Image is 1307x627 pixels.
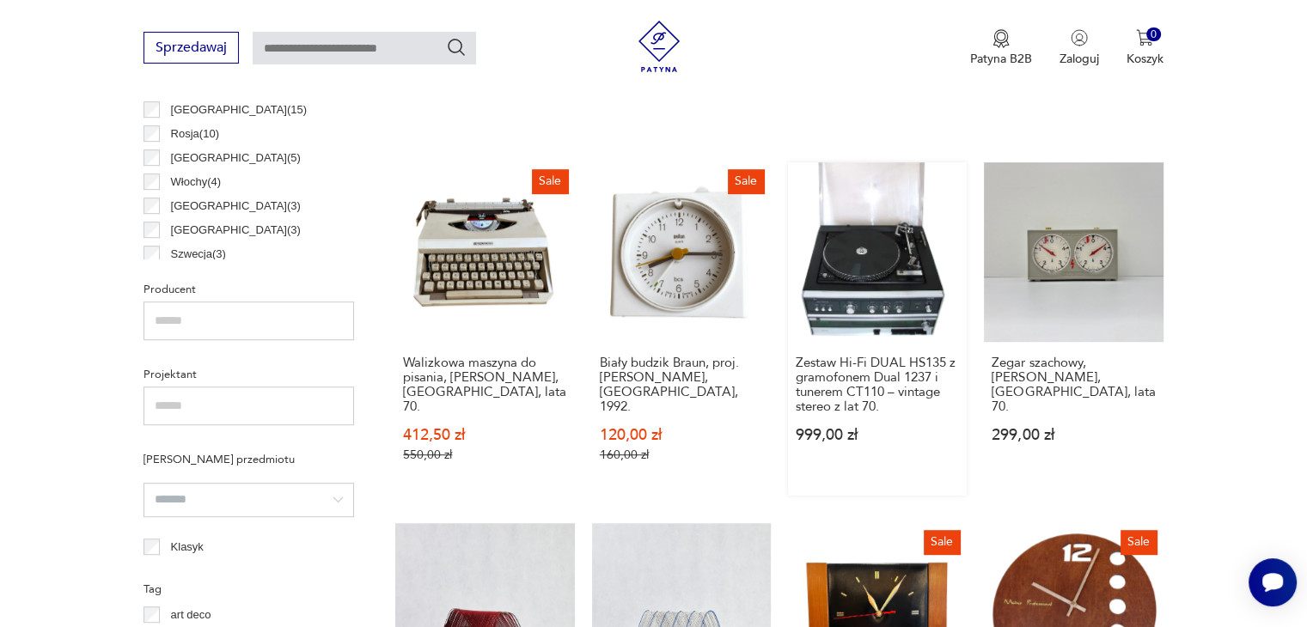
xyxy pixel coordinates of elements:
[403,447,566,462] p: 550,00 zł
[600,356,763,414] h3: Biały budzik Braun, proj. [PERSON_NAME], [GEOGRAPHIC_DATA], 1992.
[984,162,1163,495] a: Zegar szachowy, Jerger, Niemcy, lata 70.Zegar szachowy, [PERSON_NAME], [GEOGRAPHIC_DATA], lata 70...
[796,428,959,442] p: 999,00 zł
[970,29,1032,67] button: Patyna B2B
[403,428,566,442] p: 412,50 zł
[992,29,1010,48] img: Ikona medalu
[600,428,763,442] p: 120,00 zł
[171,149,301,167] p: [GEOGRAPHIC_DATA] ( 5 )
[144,450,354,469] p: [PERSON_NAME] przedmiotu
[796,356,959,414] h3: Zestaw Hi-Fi DUAL HS135 z gramofonem Dual 1237 i tunerem CT110 – vintage stereo z lat 70.
[171,538,204,557] p: Klasyk
[600,447,763,462] p: 160,00 zł
[144,365,354,384] p: Projektant
[796,87,959,101] p: 330,00 zł
[970,51,1032,67] p: Patyna B2B
[1127,29,1163,67] button: 0Koszyk
[171,197,301,216] p: [GEOGRAPHIC_DATA] ( 3 )
[1060,51,1099,67] p: Zaloguj
[1071,29,1088,46] img: Ikonka użytkownika
[144,43,239,55] a: Sprzedawaj
[144,580,354,599] p: Tag
[1127,51,1163,67] p: Koszyk
[992,356,1155,414] h3: Zegar szachowy, [PERSON_NAME], [GEOGRAPHIC_DATA], lata 70.
[171,173,222,192] p: Włochy ( 4 )
[1136,29,1153,46] img: Ikona koszyka
[1249,558,1297,606] iframe: Smartsupp widget button
[144,32,239,64] button: Sprzedawaj
[600,87,763,101] p: 95,00 zł
[171,606,211,624] p: art deco
[446,37,467,58] button: Szukaj
[403,356,566,414] h3: Walizkowa maszyna do pisania, [PERSON_NAME], [GEOGRAPHIC_DATA], lata 70.
[970,29,1032,67] a: Ikona medaluPatyna B2B
[633,21,685,72] img: Patyna - sklep z meblami i dekoracjami vintage
[1060,29,1099,67] button: Zaloguj
[788,162,967,495] a: Zestaw Hi-Fi DUAL HS135 z gramofonem Dual 1237 i tunerem CT110 – vintage stereo z lat 70.Zestaw H...
[592,162,771,495] a: SaleBiały budzik Braun, proj. Dietrich Lubs, Niemcy, 1992.Biały budzik Braun, proj. [PERSON_NAME]...
[171,125,219,143] p: Rosja ( 10 )
[144,280,354,299] p: Producent
[171,100,307,119] p: [GEOGRAPHIC_DATA] ( 15 )
[171,245,226,264] p: Szwecja ( 3 )
[395,162,574,495] a: SaleWalizkowa maszyna do pisania, Mercedes Buromaschinen, Włochy, lata 70.Walizkowa maszyna do pi...
[1146,27,1161,42] div: 0
[992,428,1155,442] p: 299,00 zł
[171,221,301,240] p: [GEOGRAPHIC_DATA] ( 3 )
